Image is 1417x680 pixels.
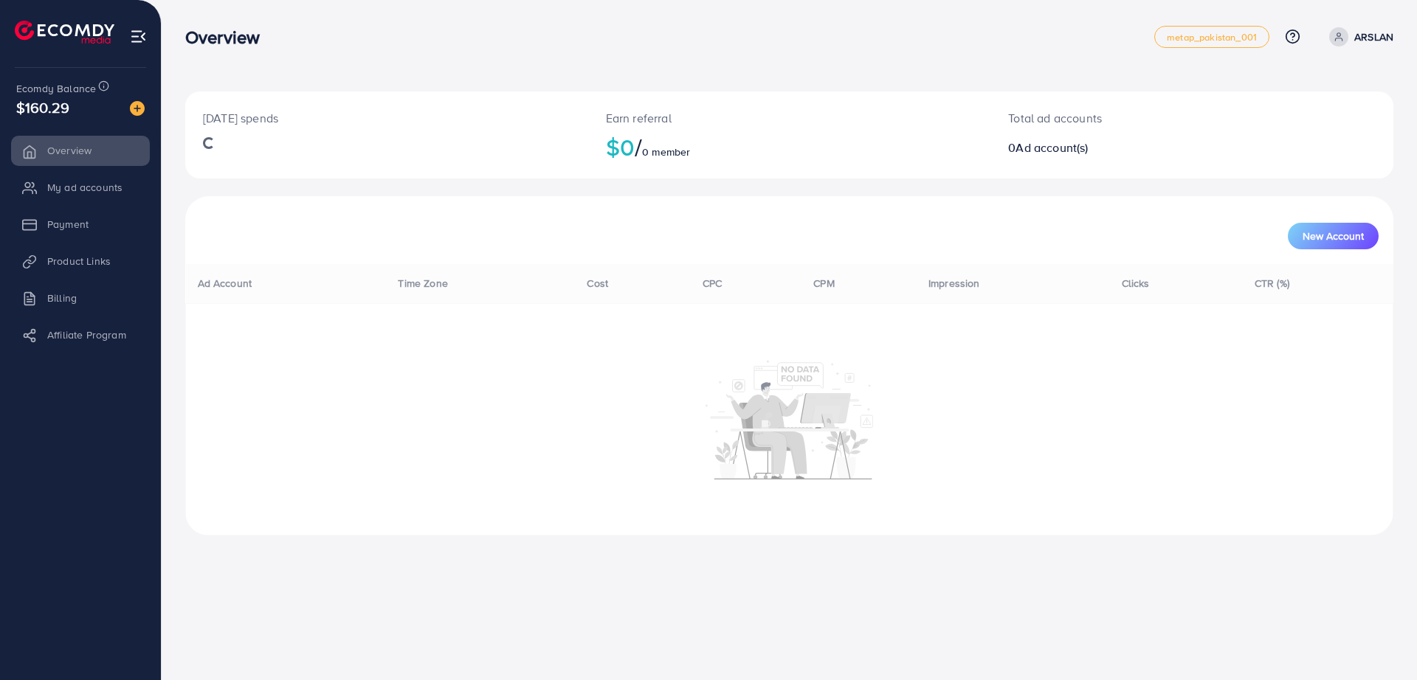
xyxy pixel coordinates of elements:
span: New Account [1303,231,1364,241]
span: $160.29 [16,97,69,118]
h3: Overview [185,27,272,48]
span: metap_pakistan_001 [1167,32,1257,42]
p: Total ad accounts [1008,109,1275,127]
button: New Account [1288,223,1379,249]
p: ARSLAN [1354,28,1393,46]
span: Ad account(s) [1016,139,1088,156]
h2: $0 [606,133,973,161]
p: Earn referral [606,109,973,127]
a: metap_pakistan_001 [1154,26,1269,48]
img: menu [130,28,147,45]
span: 0 member [642,145,690,159]
span: / [635,130,642,164]
h2: 0 [1008,141,1275,155]
span: Ecomdy Balance [16,81,96,96]
a: ARSLAN [1323,27,1393,46]
img: image [130,101,145,116]
img: logo [15,21,114,44]
p: [DATE] spends [203,109,570,127]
